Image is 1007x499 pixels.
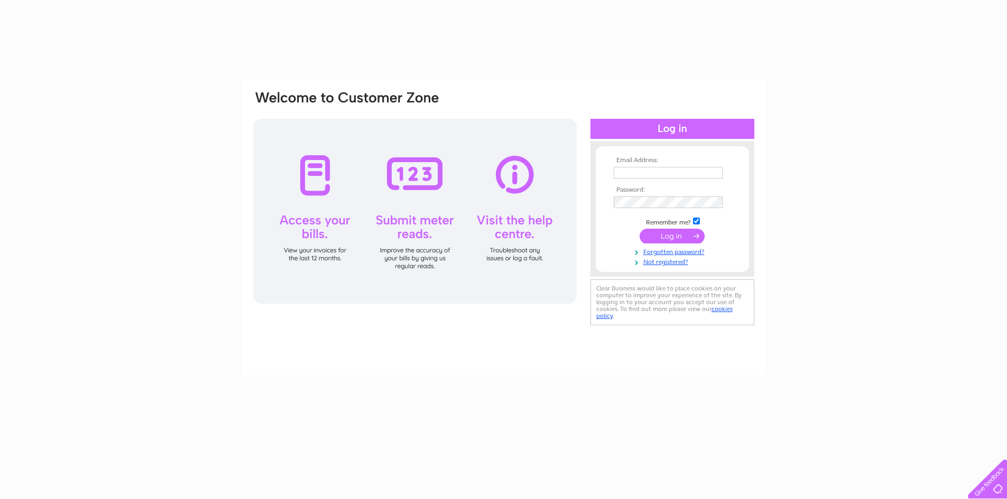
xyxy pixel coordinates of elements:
[611,157,734,164] th: Email Address:
[614,256,734,266] a: Not registered?
[611,186,734,194] th: Password:
[640,229,705,243] input: Submit
[590,279,754,325] div: Clear Business would like to place cookies on your computer to improve your experience of the sit...
[596,305,733,319] a: cookies policy
[611,216,734,227] td: Remember me?
[614,246,734,256] a: Forgotten password?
